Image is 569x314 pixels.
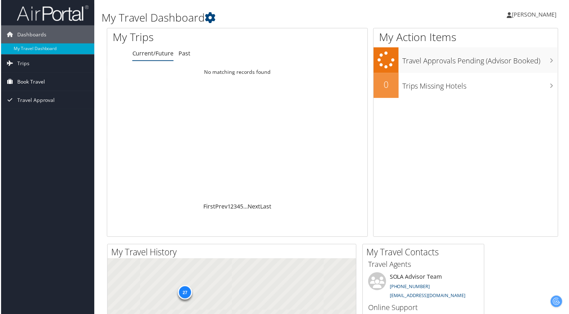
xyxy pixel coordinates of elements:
[260,203,271,211] a: Last
[403,53,559,66] h3: Travel Approvals Pending (Advisor Booked)
[513,10,557,18] span: [PERSON_NAME]
[112,30,254,45] h1: My Trips
[230,203,234,211] a: 2
[16,73,44,91] span: Book Travel
[234,203,237,211] a: 3
[107,66,368,79] td: No matching records found
[203,203,215,211] a: First
[403,78,559,91] h3: Trips Missing Hotels
[374,79,399,91] h2: 0
[374,73,559,98] a: 0Trips Missing Hotels
[367,247,485,259] h2: My Travel Contacts
[374,48,559,73] a: Travel Approvals Pending (Advisor Booked)
[215,203,227,211] a: Prev
[177,286,192,301] div: 27
[374,30,559,45] h1: My Action Items
[369,260,479,270] h3: Travel Agents
[369,304,479,314] h3: Online Support
[132,50,173,58] a: Current/Future
[16,26,45,44] span: Dashboards
[16,91,54,109] span: Travel Approval
[248,203,260,211] a: Next
[16,5,88,22] img: airportal-logo.png
[110,247,356,259] h2: My Travel History
[240,203,243,211] a: 5
[390,293,466,300] a: [EMAIL_ADDRESS][DOMAIN_NAME]
[16,55,28,73] span: Trips
[227,203,230,211] a: 1
[101,10,410,25] h1: My Travel Dashboard
[237,203,240,211] a: 4
[243,203,248,211] span: …
[178,50,190,58] a: Past
[365,273,483,303] li: SOLA Advisor Team
[508,4,565,25] a: [PERSON_NAME]
[390,284,430,291] a: [PHONE_NUMBER]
